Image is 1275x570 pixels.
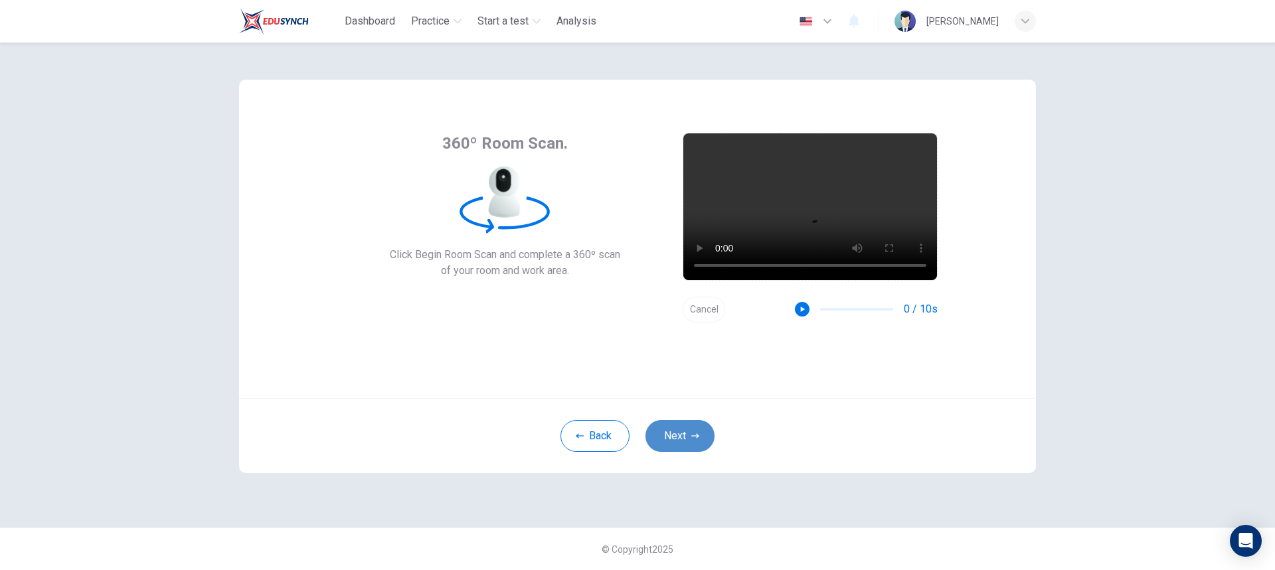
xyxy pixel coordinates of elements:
[390,263,620,279] span: of your room and work area.
[683,297,725,322] button: Cancel
[894,11,916,32] img: Profile picture
[645,420,715,452] button: Next
[798,17,814,27] img: en
[602,544,673,555] span: © Copyright 2025
[411,13,450,29] span: Practice
[551,9,602,33] button: Analysis
[477,13,529,29] span: Start a test
[345,13,395,29] span: Dashboard
[560,420,630,452] button: Back
[926,13,999,29] div: [PERSON_NAME]
[1230,525,1262,557] div: Open Intercom Messenger
[472,9,546,33] button: Start a test
[339,9,400,33] button: Dashboard
[239,8,339,35] a: Train Test logo
[442,133,568,154] span: 360º Room Scan.
[904,301,938,317] span: 0 / 10s
[556,13,596,29] span: Analysis
[390,247,620,263] span: Click Begin Room Scan and complete a 360º scan
[406,9,467,33] button: Practice
[239,8,309,35] img: Train Test logo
